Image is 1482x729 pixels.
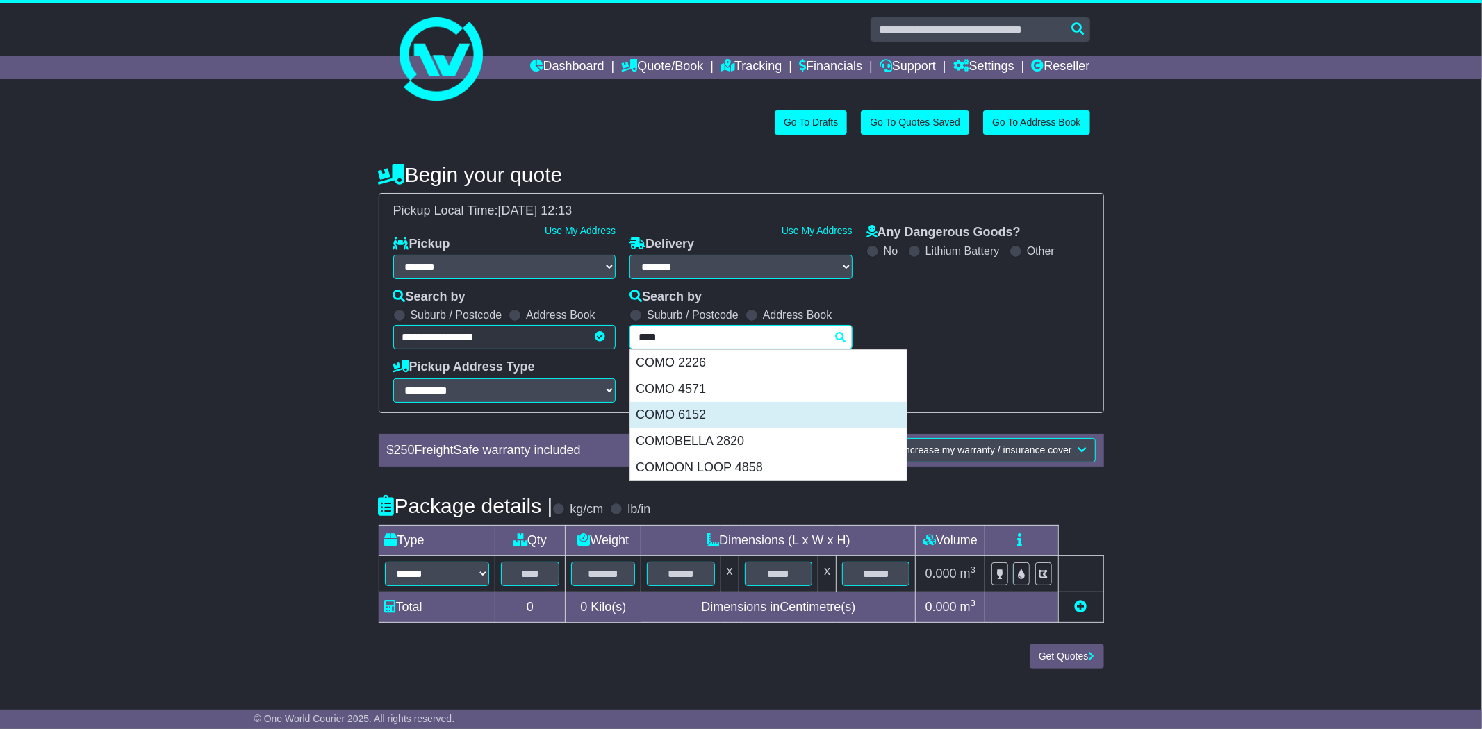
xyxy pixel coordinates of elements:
span: 0 [580,600,587,614]
sup: 3 [971,564,976,575]
label: Suburb / Postcode [411,308,502,321]
label: Any Dangerous Goods? [866,225,1021,240]
label: Address Book [526,308,595,321]
div: COMO 6152 [630,402,907,428]
a: Quote/Book [621,56,703,79]
button: Increase my warranty / insurance cover [893,438,1095,462]
td: x [818,555,837,592]
td: Weight [566,525,641,555]
a: Go To Quotes Saved [861,110,969,135]
label: lb/in [627,502,650,517]
td: Kilo(s) [566,592,641,623]
a: Financials [799,56,862,79]
label: Other [1027,244,1055,258]
sup: 3 [971,598,976,608]
label: Suburb / Postcode [647,308,739,321]
td: Qty [495,525,566,555]
div: Pickup Local Time: [386,203,1096,219]
label: Delivery [629,237,694,252]
label: kg/cm [570,502,603,517]
label: Address Book [763,308,832,321]
td: x [721,555,739,592]
span: 0.000 [925,567,957,580]
label: Pickup Address Type [393,360,535,375]
div: COMOBELLA 2820 [630,428,907,455]
div: COMO 2226 [630,350,907,376]
td: Dimensions in Centimetre(s) [641,592,916,623]
button: Get Quotes [1030,644,1104,669]
td: 0 [495,592,566,623]
a: Use My Address [545,225,616,236]
a: Use My Address [782,225,853,236]
td: Type [379,525,495,555]
span: m [960,600,976,614]
span: Increase my warranty / insurance cover [902,444,1071,455]
label: Pickup [393,237,450,252]
label: Lithium Battery [925,244,1000,258]
a: Go To Drafts [775,110,847,135]
span: m [960,567,976,580]
label: Search by [393,290,466,305]
span: 0.000 [925,600,957,614]
span: [DATE] 12:13 [498,203,573,217]
div: COMOON LOOP 4858 [630,455,907,481]
div: COMO 4571 [630,376,907,403]
a: Go To Address Book [983,110,1089,135]
a: Tracking [721,56,782,79]
div: $ FreightSafe warranty included [380,443,781,458]
span: 250 [394,443,415,457]
h4: Begin your quote [379,163,1104,186]
td: Dimensions (L x W x H) [641,525,916,555]
a: Add new item [1075,600,1087,614]
label: No [884,244,898,258]
a: Reseller [1031,56,1089,79]
a: Support [880,56,936,79]
a: Dashboard [530,56,604,79]
a: Settings [953,56,1014,79]
td: Total [379,592,495,623]
h4: Package details | [379,494,553,517]
span: © One World Courier 2025. All rights reserved. [254,713,455,724]
td: Volume [916,525,985,555]
label: Search by [629,290,702,305]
